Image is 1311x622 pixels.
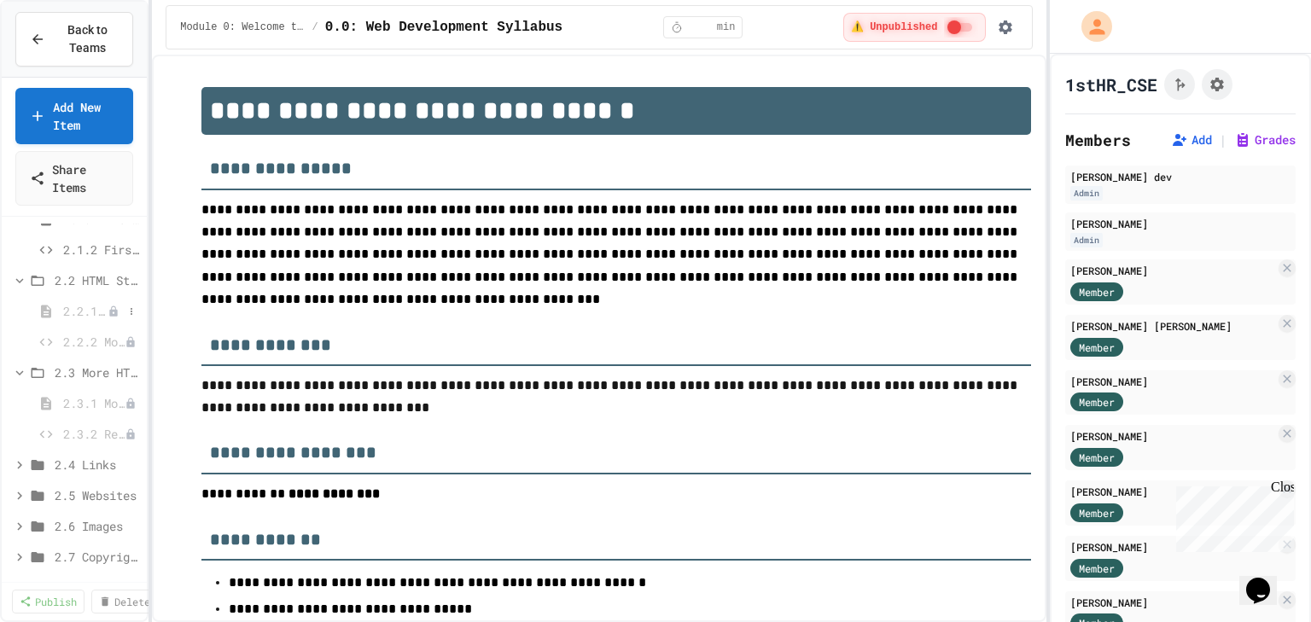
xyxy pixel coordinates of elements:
[55,548,140,566] span: 2.7 Copyright
[1070,484,1275,499] div: [PERSON_NAME]
[312,20,318,34] span: /
[63,394,125,412] span: 2.3.1 More HTML Tags
[15,12,133,67] button: Back to Teams
[1234,131,1296,148] button: Grades
[325,17,562,38] span: 0.0: Web Development Syllabus
[1171,131,1212,148] button: Add
[843,13,986,42] div: ⚠️ Students cannot see this content! Click the toggle to publish it and make it visible to your c...
[1070,263,1275,278] div: [PERSON_NAME]
[63,425,125,443] span: 2.3.2 Restaurant Menu
[55,271,140,289] span: 2.2 HTML Structure
[1063,7,1116,46] div: My Account
[1070,169,1291,184] div: [PERSON_NAME] dev
[125,336,137,348] div: Unpublished
[1079,505,1115,520] span: Member
[55,517,140,535] span: 2.6 Images
[1202,69,1232,100] button: Assignment Settings
[1070,318,1275,334] div: [PERSON_NAME] [PERSON_NAME]
[1079,394,1115,410] span: Member
[63,241,140,259] span: 2.1.2 First Webpage
[1070,216,1291,231] div: [PERSON_NAME]
[717,20,736,34] span: min
[1079,340,1115,355] span: Member
[15,88,133,144] a: Add New Item
[15,151,133,206] a: Share Items
[1079,284,1115,299] span: Member
[1070,595,1275,610] div: [PERSON_NAME]
[123,303,140,320] button: More options
[63,333,125,351] span: 2.2.2 Movie Title
[1070,374,1275,389] div: [PERSON_NAME]
[1239,554,1294,605] iframe: chat widget
[63,302,108,320] span: 2.2.1 HTML Structure
[55,486,140,504] span: 2.5 Websites
[1070,428,1275,444] div: [PERSON_NAME]
[125,398,137,410] div: Unpublished
[91,590,158,613] a: Delete
[1169,480,1294,552] iframe: chat widget
[1070,186,1103,201] div: Admin
[851,20,937,34] span: ⚠️ Unpublished
[1065,128,1131,152] h2: Members
[125,428,137,440] div: Unpublished
[108,305,119,317] div: Unpublished
[1065,73,1157,96] h1: 1stHR_CSE
[7,7,118,108] div: Chat with us now!Close
[1219,130,1227,150] span: |
[1079,450,1115,465] span: Member
[12,590,84,613] a: Publish
[55,456,140,474] span: 2.4 Links
[1070,539,1275,555] div: [PERSON_NAME]
[55,363,140,381] span: 2.3 More HTML tags
[1070,233,1103,247] div: Admin
[55,21,119,57] span: Back to Teams
[180,20,305,34] span: Module 0: Welcome to Web Development
[1164,69,1195,100] button: Click to see fork details
[1079,561,1115,576] span: Member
